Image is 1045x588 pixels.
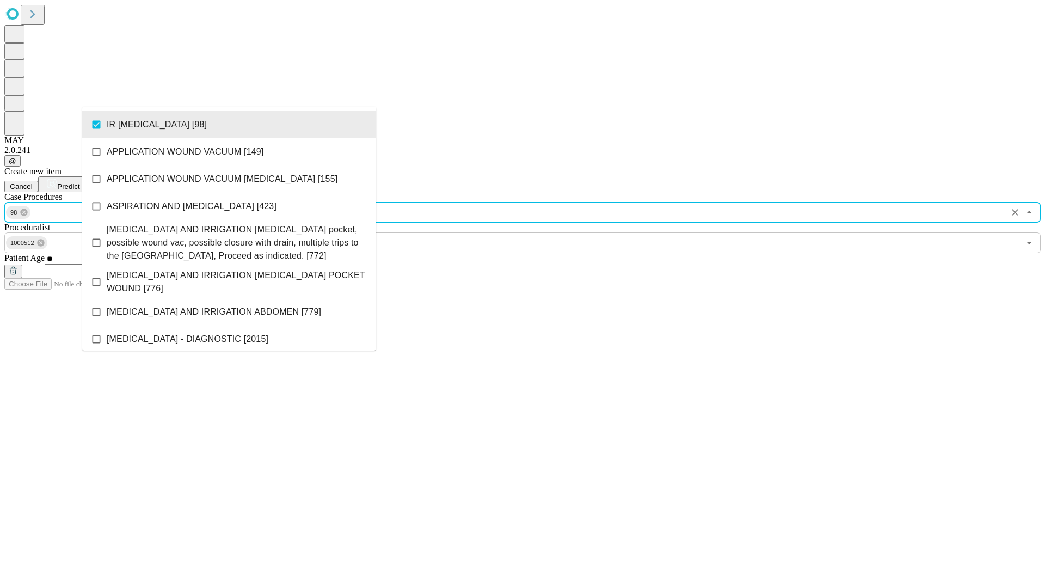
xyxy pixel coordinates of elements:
[57,182,79,191] span: Predict
[4,136,1041,145] div: MAY
[4,253,45,262] span: Patient Age
[107,200,276,213] span: ASPIRATION AND [MEDICAL_DATA] [423]
[9,157,16,165] span: @
[4,155,21,167] button: @
[107,333,268,346] span: [MEDICAL_DATA] - DIAGNOSTIC [2015]
[6,206,22,219] span: 98
[1007,205,1023,220] button: Clear
[107,269,367,295] span: [MEDICAL_DATA] AND IRRIGATION [MEDICAL_DATA] POCKET WOUND [776]
[1022,235,1037,250] button: Open
[4,167,62,176] span: Create new item
[107,145,263,158] span: APPLICATION WOUND VACUUM [149]
[4,145,1041,155] div: 2.0.241
[38,176,88,192] button: Predict
[6,237,39,249] span: 1000512
[4,192,62,201] span: Scheduled Procedure
[6,236,47,249] div: 1000512
[107,223,367,262] span: [MEDICAL_DATA] AND IRRIGATION [MEDICAL_DATA] pocket, possible wound vac, possible closure with dr...
[107,173,337,186] span: APPLICATION WOUND VACUUM [MEDICAL_DATA] [155]
[107,305,321,318] span: [MEDICAL_DATA] AND IRRIGATION ABDOMEN [779]
[10,182,33,191] span: Cancel
[4,223,50,232] span: Proceduralist
[6,206,30,219] div: 98
[1022,205,1037,220] button: Close
[107,118,207,131] span: IR [MEDICAL_DATA] [98]
[4,181,38,192] button: Cancel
